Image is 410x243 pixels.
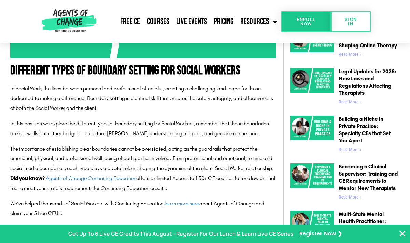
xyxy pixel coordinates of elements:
p: The importance of establishing clear boundaries cannot be overstated, acting as the guardrails th... [10,144,276,174]
a: Legal Updates for 2025 New Laws and Regulations Affecting Therapists [290,68,334,107]
img: Becoming a Clinical Supervisor Training and CE Requirements (1) [290,163,334,188]
span: SIGN IN [342,17,360,26]
a: Enroll Now [281,11,331,32]
nav: Menu [99,13,282,30]
a: Read more about Legal Updates for 2025: New Laws and Regulations Affecting Therapists [339,100,361,104]
p: We’ve helped thousands of Social Workers with Continuing Education, about Agents of Change and cl... [10,199,276,219]
img: Multi-State Mental Health Continuing Education [290,211,334,235]
p: Get Up To 6 Live CE Credits This August - Register For Our Lunch & Learn Live CE Series [68,229,294,239]
a: Pricing [210,13,237,30]
a: Courses [143,13,173,30]
a: Register Now ❯ [299,229,342,239]
a: Telehealth in [DATE] and Beyond: Key Trends Shaping Online Therapy [339,28,397,49]
p: In Social Work, the lines between personal and professional often blur, creating a challenging la... [10,84,276,113]
p: offers Unlimited Access to 150+ CE courses for one low annual fee to meet your state’s requiremen... [10,174,276,193]
a: Building a Niche in Private Practice: Specialty CEs that Set You Apart [339,116,391,143]
a: Read more about Telehealth in 2025 and Beyond: Key Trends Shaping Online Therapy [339,52,361,57]
a: SIGN IN [331,11,371,32]
a: learn more here [165,200,199,207]
img: Building a Niche in Private Practice Specialty CEs that Set You Apart [290,116,334,140]
a: Resources [237,13,281,30]
button: Close Banner [398,230,407,238]
a: Multi-State Mental Health Practitioner: Managing CE Requirements Efficiently [339,211,398,239]
a: Building a Niche in Private Practice Specialty CEs that Set You Apart [290,116,334,155]
span: Enroll Now [292,17,320,26]
strong: Did you know? [10,175,45,181]
img: Legal Updates for 2025 New Laws and Regulations Affecting Therapists [290,68,334,93]
a: Live Events [173,13,210,30]
a: Telehealth in 2025 and Beyond Key Trends Shaping Online Therapy [290,28,334,60]
a: Legal Updates for 2025: New Laws and Regulations Affecting Therapists [339,68,396,96]
a: Read more about Becoming a Clinical Supervisor: Training and CE Requirements to Mentor New Therap... [339,195,361,200]
a: Agents of Change Continuing Education [46,175,136,181]
p: In this post, as we explore the different types of boundary setting for Social Workers, remember ... [10,119,276,139]
a: Becoming a Clinical Supervisor Training and CE Requirements (1) [290,163,334,202]
a: Becoming a Clinical Supervisor: Training and CE Requirements to Mentor New Therapists [339,163,398,191]
a: Read more about Building a Niche in Private Practice: Specialty CEs that Set You Apart [339,147,361,152]
h1: Different Types of Boundary Setting for Social Workers [10,65,276,77]
a: Free CE [117,13,143,30]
